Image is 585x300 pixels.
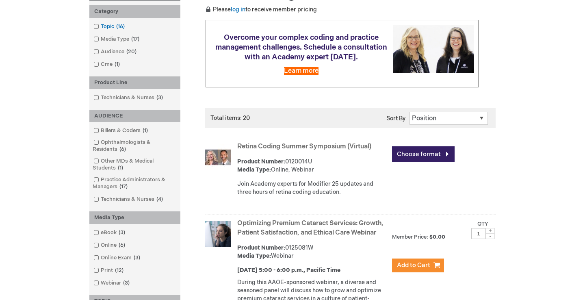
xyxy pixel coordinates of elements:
[215,33,387,61] span: Overcome your complex coding and practice management challenges. Schedule a consultation with an ...
[237,267,340,274] strong: [DATE] 5:00 - 6:00 p.m., Pacific Time
[91,23,128,30] a: Topic16
[117,229,127,236] span: 3
[392,259,444,272] button: Add to Cart
[429,234,446,240] span: $0.00
[91,267,127,274] a: Print12
[91,176,178,191] a: Practice Administrators & Managers17
[397,261,430,269] span: Add to Cart
[237,180,388,196] div: Join Academy experts for Modifier 25 updates and three hours of retina coding education.
[237,158,388,174] div: 0120014U Online, Webinar
[91,35,143,43] a: Media Type17
[237,143,371,150] a: Retina Coding Summer Symposium (Virtual)
[392,234,428,240] strong: Member Price:
[129,36,141,42] span: 17
[117,242,127,248] span: 6
[231,6,245,13] a: log in
[386,115,405,122] label: Sort By
[237,166,271,173] strong: Media Type:
[237,220,383,237] a: Optimizing Premium Cataract Services: Growth, Patient Satisfaction, and Ethical Care Webinar
[117,146,128,152] span: 6
[113,267,126,274] span: 12
[91,229,128,237] a: eBook3
[237,252,271,259] strong: Media Type:
[116,165,125,171] span: 1
[91,127,151,135] a: Billers & Coders1
[91,61,123,68] a: Cme1
[89,76,180,89] div: Product Line
[237,158,285,165] strong: Product Number:
[91,279,133,287] a: Webinar3
[91,157,178,172] a: Other MDs & Medical Students1
[284,67,318,75] a: Learn more
[471,228,486,239] input: Qty
[124,48,139,55] span: 20
[132,254,142,261] span: 3
[114,23,127,30] span: 16
[113,61,122,67] span: 1
[205,6,317,13] span: Please to receive member pricing
[205,221,231,247] img: Optimizing Premium Cataract Services: Growth, Patient Satisfaction, and Ethical Care Webinar
[91,48,140,56] a: Audience20
[237,244,388,260] div: 0125081W Webinar
[393,25,474,72] img: Schedule a consultation with an Academy expert today
[117,183,130,190] span: 17
[89,110,180,122] div: AUDIENCE
[205,144,231,170] img: Retina Coding Summer Symposium (Virtual)
[141,127,150,134] span: 1
[210,115,250,122] span: Total items: 20
[154,196,165,202] span: 4
[91,254,143,262] a: Online Exam3
[392,146,455,162] a: Choose format
[154,94,165,101] span: 3
[477,221,488,227] label: Qty
[89,5,180,18] div: Category
[89,211,180,224] div: Media Type
[237,244,285,251] strong: Product Number:
[91,196,166,203] a: Technicians & Nurses4
[91,94,166,102] a: Technicians & Nurses3
[91,241,128,249] a: Online6
[121,280,132,286] span: 3
[91,139,178,153] a: Ophthalmologists & Residents6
